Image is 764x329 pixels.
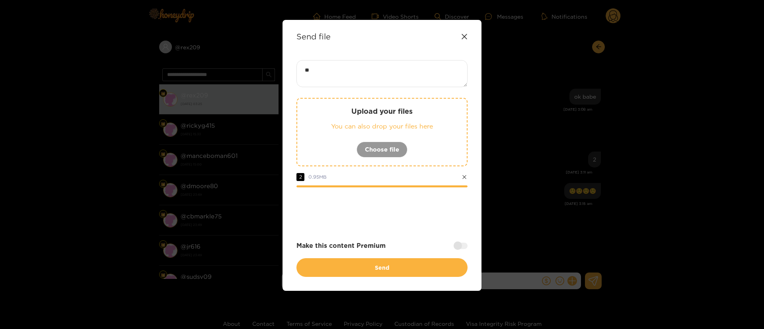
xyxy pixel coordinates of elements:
span: 0.95 MB [308,174,327,179]
button: Choose file [357,142,407,158]
span: 2 [296,173,304,181]
p: Upload your files [313,107,451,116]
p: You can also drop your files here [313,122,451,131]
strong: Send file [296,32,331,41]
strong: Make this content Premium [296,241,386,250]
button: Send [296,258,468,277]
